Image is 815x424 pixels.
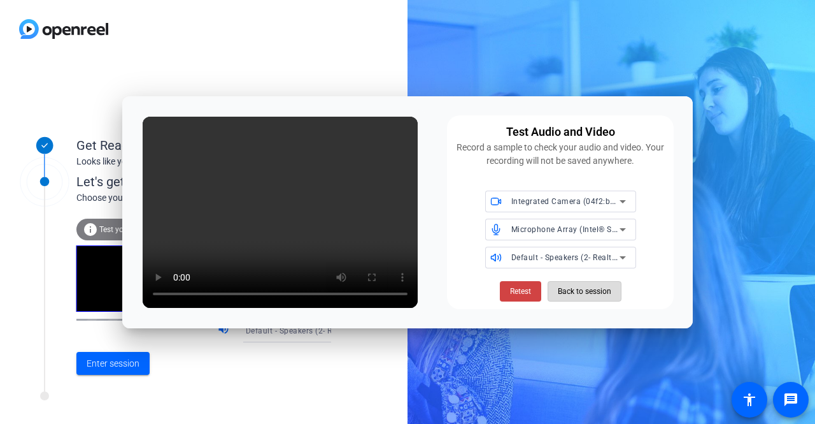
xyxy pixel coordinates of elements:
[217,323,232,338] mat-icon: volume_up
[99,225,188,234] span: Test your audio and video
[87,357,139,370] span: Enter session
[455,141,666,168] div: Record a sample to check your audio and video. Your recording will not be saved anywhere.
[511,224,793,234] span: Microphone Array (Intel® Smart Sound Technology for Digital Microphones)
[783,392,798,407] mat-icon: message
[76,191,357,205] div: Choose your settings
[511,196,627,206] span: Integrated Camera (04f2:b7e0)
[76,136,331,155] div: Get Ready!
[742,392,757,407] mat-icon: accessibility
[500,281,541,302] button: Retest
[510,286,531,297] span: Retest
[246,325,392,335] span: Default - Speakers (2- Realtek(R) Audio)
[511,252,658,262] span: Default - Speakers (2- Realtek(R) Audio)
[558,279,611,303] span: Back to session
[506,123,615,141] div: Test Audio and Video
[83,222,98,237] mat-icon: info
[76,172,357,191] div: Let's get connected.
[548,281,621,302] button: Back to session
[76,155,331,168] div: Looks like you've been invited to join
